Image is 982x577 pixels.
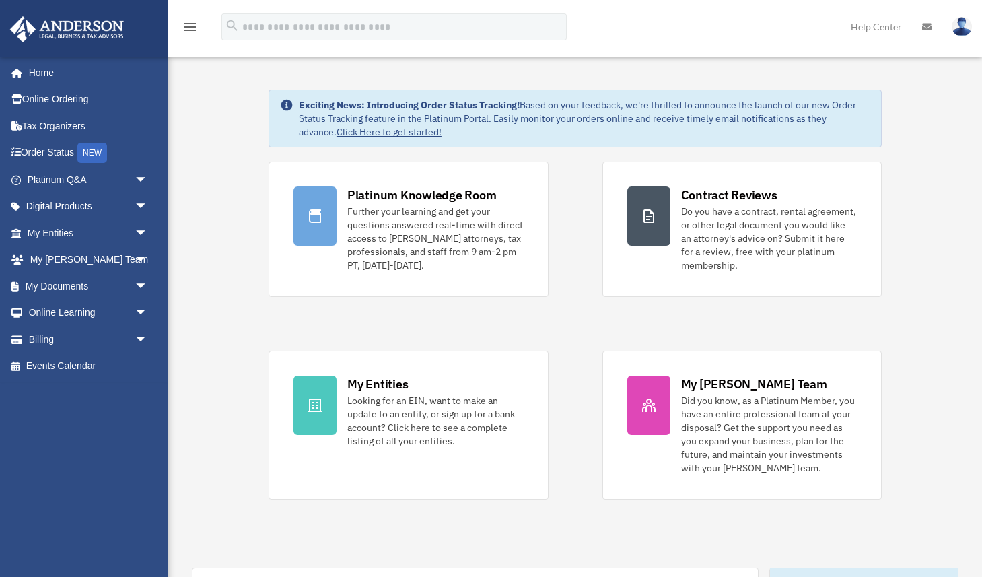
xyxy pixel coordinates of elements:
[135,273,162,300] span: arrow_drop_down
[225,18,240,33] i: search
[9,139,168,167] a: Order StatusNEW
[347,394,524,448] div: Looking for an EIN, want to make an update to an entity, or sign up for a bank account? Click her...
[182,24,198,35] a: menu
[9,326,168,353] a: Billingarrow_drop_down
[952,17,972,36] img: User Pic
[269,162,549,297] a: Platinum Knowledge Room Further your learning and get your questions answered real-time with dire...
[602,162,882,297] a: Contract Reviews Do you have a contract, rental agreement, or other legal document you would like...
[135,300,162,327] span: arrow_drop_down
[77,143,107,163] div: NEW
[135,166,162,194] span: arrow_drop_down
[9,86,168,113] a: Online Ordering
[681,394,857,475] div: Did you know, as a Platinum Member, you have an entire professional team at your disposal? Get th...
[347,205,524,272] div: Further your learning and get your questions answered real-time with direct access to [PERSON_NAM...
[681,205,857,272] div: Do you have a contract, rental agreement, or other legal document you would like an attorney's ad...
[269,351,549,500] a: My Entities Looking for an EIN, want to make an update to an entity, or sign up for a bank accoun...
[9,59,162,86] a: Home
[9,219,168,246] a: My Entitiesarrow_drop_down
[9,300,168,327] a: Online Learningarrow_drop_down
[602,351,882,500] a: My [PERSON_NAME] Team Did you know, as a Platinum Member, you have an entire professional team at...
[135,193,162,221] span: arrow_drop_down
[681,186,777,203] div: Contract Reviews
[681,376,827,393] div: My [PERSON_NAME] Team
[135,246,162,274] span: arrow_drop_down
[9,193,168,220] a: Digital Productsarrow_drop_down
[9,166,168,193] a: Platinum Q&Aarrow_drop_down
[9,112,168,139] a: Tax Organizers
[299,99,520,111] strong: Exciting News: Introducing Order Status Tracking!
[347,376,408,393] div: My Entities
[347,186,497,203] div: Platinum Knowledge Room
[9,273,168,300] a: My Documentsarrow_drop_down
[9,353,168,380] a: Events Calendar
[299,98,870,139] div: Based on your feedback, we're thrilled to announce the launch of our new Order Status Tracking fe...
[135,219,162,247] span: arrow_drop_down
[135,326,162,353] span: arrow_drop_down
[337,126,442,138] a: Click Here to get started!
[6,16,128,42] img: Anderson Advisors Platinum Portal
[9,246,168,273] a: My [PERSON_NAME] Teamarrow_drop_down
[182,19,198,35] i: menu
